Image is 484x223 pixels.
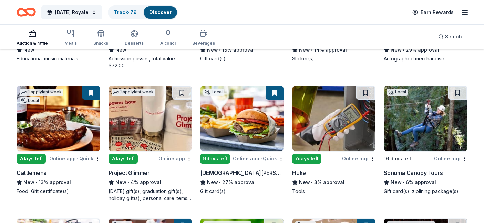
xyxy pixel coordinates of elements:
div: 29% approval [384,46,467,54]
div: Autographed merchandise [384,55,467,62]
img: Image for Cattlemens [17,86,100,151]
div: [DEMOGRAPHIC_DATA][PERSON_NAME] Roadside [200,169,284,177]
div: Sticker(s) [292,55,376,62]
a: Image for Sonoma Canopy ToursLocal16 days leftOnline appSonoma Canopy ToursNew•6% approvalGift ca... [384,86,467,195]
button: Alcohol [160,27,176,49]
span: New [391,178,402,187]
div: Local [387,89,408,96]
a: Discover [149,9,172,15]
div: Alcohol [160,41,176,46]
span: • [311,180,313,185]
div: Project Glimmer [109,169,150,177]
span: New [299,46,310,54]
div: Fluke [292,169,306,177]
span: New [23,46,34,54]
div: Gift card(s) [200,55,284,62]
div: 1 apply last week [20,89,63,96]
div: 27% approval [200,178,284,187]
span: • [311,47,313,53]
div: Admission passes, total value $72.00 [109,55,192,69]
div: 1 apply last week [112,89,155,96]
div: Local [20,97,40,104]
div: 9 days left [200,154,230,164]
div: Online app Quick [233,154,284,163]
span: • [403,180,405,185]
a: Image for Cattlemens1 applylast weekLocal7days leftOnline app•QuickCattlemensNew•13% approvalFood... [17,86,100,195]
span: New [207,178,218,187]
div: Gift card(s), ziplining package(s) [384,188,467,195]
button: Auction & raffle [17,27,48,49]
span: New [23,178,34,187]
button: [DATE] Royale [41,5,102,19]
div: Food, Gift certificate(s) [17,188,100,195]
span: Search [445,33,462,41]
img: Image for Project Glimmer [109,86,192,151]
div: 4% approval [109,178,192,187]
span: • [260,156,262,161]
div: 6% approval [384,178,467,187]
div: 13% approval [200,46,284,54]
span: New [391,46,402,54]
a: Image for Gott's RoadsideLocal9days leftOnline app•Quick[DEMOGRAPHIC_DATA][PERSON_NAME] RoadsideN... [200,86,284,195]
div: [DATE] gift(s), graduation gift(s), holiday gift(s), personal care items, one-on-one career coach... [109,188,192,202]
div: Online app [158,154,192,163]
a: Track· 79 [114,9,137,15]
button: Meals [64,27,77,49]
div: Sonoma Canopy Tours [384,169,443,177]
div: 16 days left [384,155,411,163]
div: 13% approval [17,178,100,187]
span: New [299,178,310,187]
div: Auction & raffle [17,41,48,46]
span: • [77,156,78,161]
button: Snacks [93,27,108,49]
span: New [207,46,218,54]
a: Earn Rewards [408,6,458,19]
span: • [35,180,37,185]
a: Image for Fluke7days leftOnline appFlukeNew•3% approvalTools [292,86,376,195]
span: • [127,180,129,185]
div: 7 days left [17,154,46,164]
a: Image for Project Glimmer1 applylast week7days leftOnline appProject GlimmerNew•4% approval[DATE]... [109,86,192,202]
div: 7 days left [292,154,321,164]
div: Meals [64,41,77,46]
div: Desserts [125,41,144,46]
button: Beverages [192,27,215,49]
img: Image for Sonoma Canopy Tours [384,86,467,151]
span: • [403,47,405,53]
span: [DATE] Royale [55,8,89,16]
div: 7 days left [109,154,138,164]
div: 3% approval [292,178,376,187]
div: Local [203,89,224,96]
div: Educational music materials [17,55,100,62]
div: Snacks [93,41,108,46]
button: Desserts [125,27,144,49]
img: Image for Gott's Roadside [200,86,284,151]
button: Track· 79Discover [108,5,178,19]
div: Online app Quick [49,154,100,163]
span: New [115,178,126,187]
span: • [219,47,221,53]
div: Cattlemens [17,169,47,177]
div: Online app [434,154,467,163]
div: Gift card(s) [200,188,284,195]
div: Online app [342,154,375,163]
div: 14% approval [292,46,376,54]
button: Search [433,30,467,44]
img: Image for Fluke [292,86,375,151]
div: Beverages [192,41,215,46]
span: New [115,46,126,54]
a: Home [17,4,36,20]
span: • [219,180,221,185]
div: Tools [292,188,376,195]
